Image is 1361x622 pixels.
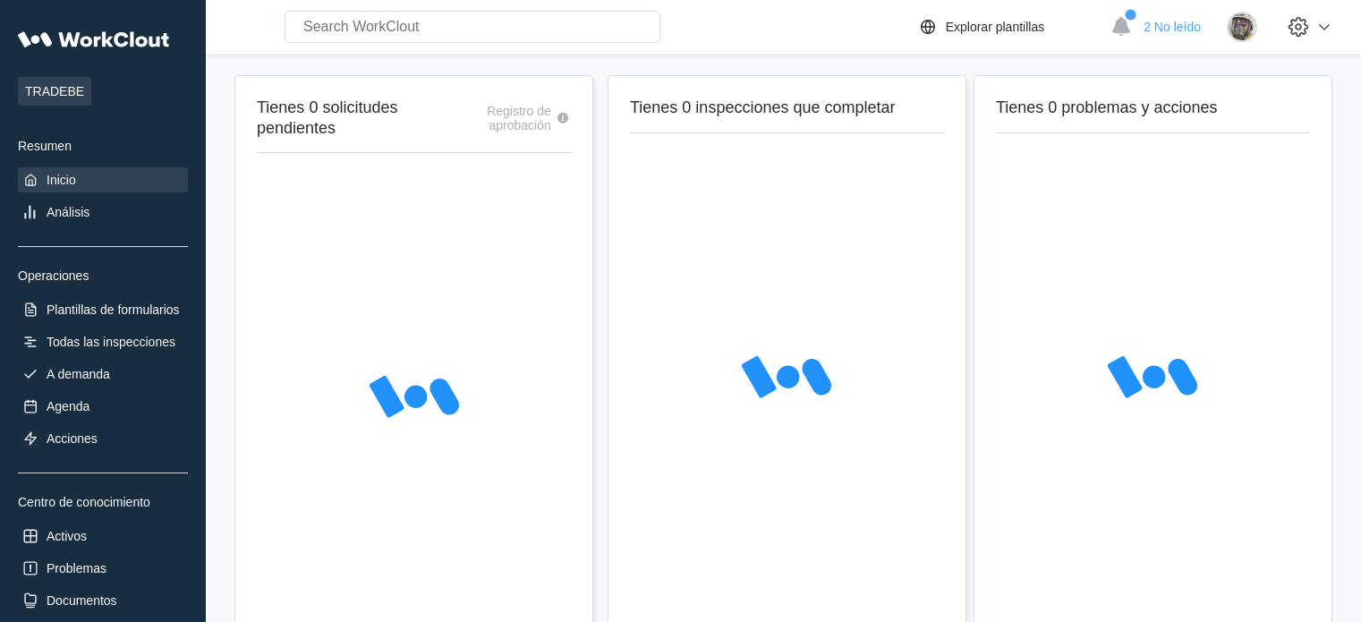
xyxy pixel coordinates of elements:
div: Agenda [47,399,89,413]
div: Inicio [47,173,76,187]
div: Explorar plantillas [946,20,1045,34]
a: Problemas [18,556,188,581]
h2: Tienes 0 solicitudes pendientes [257,98,444,138]
a: Plantillas de formularios [18,297,188,322]
div: Plantillas de formularios [47,302,180,317]
a: Explorar plantillas [917,16,1102,38]
div: Resumen [18,139,188,153]
div: Problemas [47,561,106,575]
a: Todas las inspecciones [18,329,188,354]
h2: Tienes 0 problemas y acciones [996,98,1310,118]
div: Acciones [47,431,98,446]
div: Análisis [47,205,89,219]
input: Search WorkClout [285,11,660,43]
div: Centro de conocimiento [18,495,188,509]
div: Registro de aprobación [444,104,551,132]
a: Inicio [18,167,188,192]
span: TRADEBE [18,77,91,106]
span: 2 No leído [1144,20,1201,34]
div: Activos [47,529,87,543]
a: Documentos [18,588,188,613]
h2: Tienes 0 inspecciones que completar [630,98,944,118]
a: Análisis [18,200,188,225]
a: A demanda [18,362,188,387]
a: Acciones [18,426,188,451]
a: Activos [18,524,188,549]
div: Todas las inspecciones [47,335,175,349]
a: Agenda [18,394,188,419]
img: 2f847459-28ef-4a61-85e4-954d408df519.jpg [1227,12,1257,42]
div: Operaciones [18,268,188,283]
div: A demanda [47,367,110,381]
